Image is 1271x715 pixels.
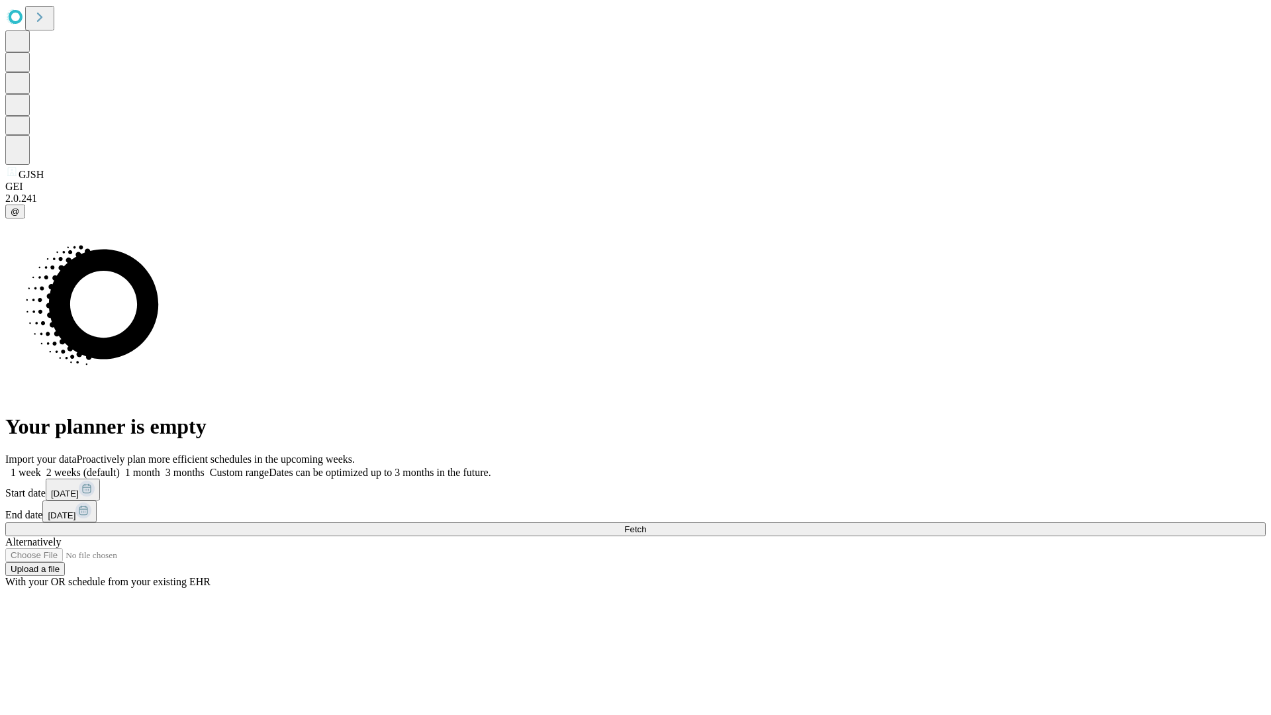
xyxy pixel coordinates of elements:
button: Upload a file [5,562,65,576]
button: [DATE] [46,479,100,501]
span: @ [11,207,20,216]
button: @ [5,205,25,218]
span: [DATE] [51,489,79,499]
div: 2.0.241 [5,193,1266,205]
span: Fetch [624,524,646,534]
div: Start date [5,479,1266,501]
span: Dates can be optimized up to 3 months in the future. [269,467,491,478]
span: 1 month [125,467,160,478]
span: Alternatively [5,536,61,548]
button: Fetch [5,522,1266,536]
span: Proactively plan more efficient schedules in the upcoming weeks. [77,453,355,465]
h1: Your planner is empty [5,414,1266,439]
div: End date [5,501,1266,522]
span: GJSH [19,169,44,180]
span: Import your data [5,453,77,465]
button: [DATE] [42,501,97,522]
span: With your OR schedule from your existing EHR [5,576,211,587]
span: 1 week [11,467,41,478]
span: Custom range [210,467,269,478]
div: GEI [5,181,1266,193]
span: [DATE] [48,510,75,520]
span: 2 weeks (default) [46,467,120,478]
span: 3 months [165,467,205,478]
